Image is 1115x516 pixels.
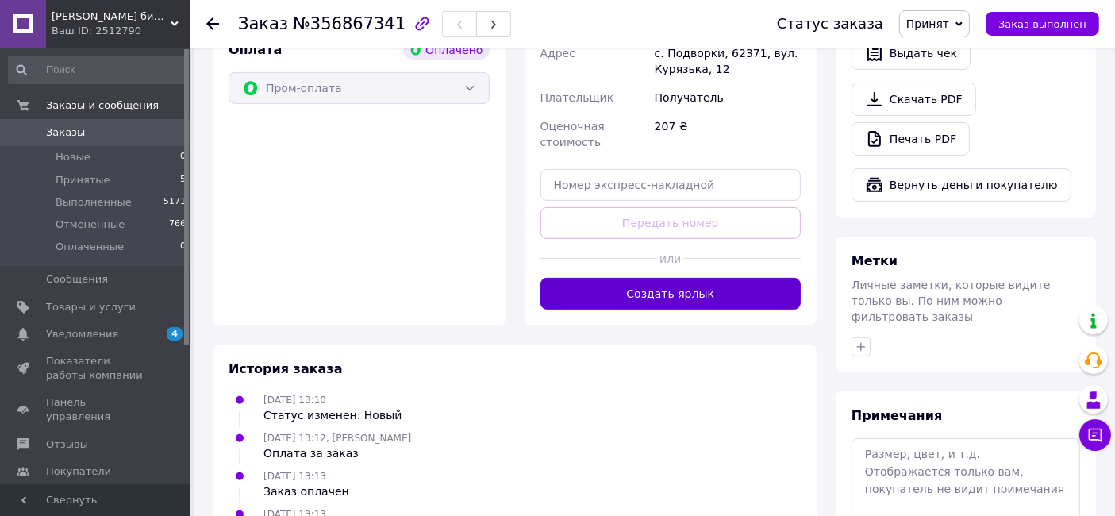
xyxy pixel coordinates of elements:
button: Выдать чек [852,37,971,70]
span: Заказы [46,125,85,140]
span: Оплата [229,42,282,57]
span: Новые [56,150,90,164]
div: Ваш ID: 2512790 [52,24,190,38]
span: 5 [180,173,186,187]
div: с. Подворки, 62371, вул. Курязька, 12 [652,39,804,83]
span: 0 [180,150,186,164]
span: Панель управления [46,395,147,424]
span: Уведомления [46,327,118,341]
button: Чат с покупателем [1079,419,1111,451]
a: Печать PDF [852,122,970,156]
span: Заказ выполнен [998,18,1086,30]
span: Елизавета Ювелирная бижутерия [52,10,171,24]
span: Отмененные [56,218,125,232]
span: Адрес [540,47,575,60]
span: 4 [167,327,183,341]
span: 0 [180,240,186,254]
span: Принят [906,17,949,30]
span: Метки [852,253,898,268]
span: История заказа [229,361,343,376]
span: 766 [169,218,186,232]
span: [DATE] 13:10 [263,395,326,406]
span: Выполненные [56,195,132,210]
span: Заказы и сообщения [46,98,159,113]
span: Отзывы [46,437,88,452]
input: Поиск [8,56,187,84]
div: Заказ оплачен [263,483,349,499]
div: Статус заказа [777,16,883,32]
div: Статус изменен: Новый [263,407,402,423]
div: 207 ₴ [652,112,804,156]
span: Принятые [56,173,110,187]
div: Оплата за заказ [263,445,411,461]
button: Заказ выполнен [986,12,1099,36]
span: Плательщик [540,91,614,104]
input: Номер экспресс-накладной [540,169,802,201]
span: №356867341 [293,14,406,33]
span: Личные заметки, которые видите только вы. По ним можно фильтровать заказы [852,279,1051,323]
div: Оплачено [403,40,489,60]
span: [DATE] 13:13 [263,471,326,482]
span: Примечания [852,408,942,423]
span: [DATE] 13:12, [PERSON_NAME] [263,433,411,444]
div: Вернуться назад [206,16,219,32]
span: Покупатели [46,464,111,479]
span: Оценочная стоимость [540,120,605,148]
button: Вернуть деньги покупателю [852,168,1071,202]
div: Получатель [652,83,804,112]
span: или [657,251,683,267]
button: Создать ярлык [540,278,802,310]
a: Скачать PDF [852,83,976,116]
span: Заказ [238,14,288,33]
span: Оплаченные [56,240,124,254]
span: Сообщения [46,272,108,287]
span: Показатели работы компании [46,354,147,383]
span: Товары и услуги [46,300,136,314]
span: 5171 [163,195,186,210]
